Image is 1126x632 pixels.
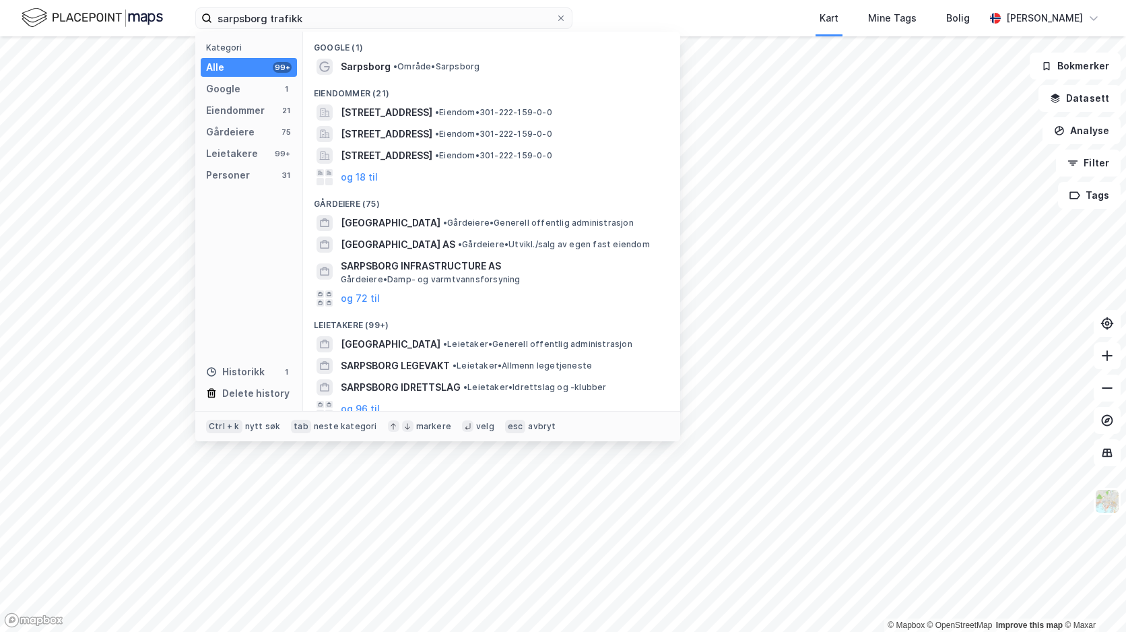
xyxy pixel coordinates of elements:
[212,8,556,28] input: Søk på adresse, matrikkel, gårdeiere, leietakere eller personer
[222,385,290,402] div: Delete history
[206,42,297,53] div: Kategori
[291,420,311,433] div: tab
[1030,53,1121,80] button: Bokmerker
[206,364,265,380] div: Historikk
[1059,567,1126,632] div: Kontrollprogram for chat
[820,10,838,26] div: Kart
[206,81,240,97] div: Google
[435,150,439,160] span: •
[206,124,255,140] div: Gårdeiere
[341,148,432,164] span: [STREET_ADDRESS]
[1056,150,1121,177] button: Filter
[303,309,680,334] div: Leietakere (99+)
[443,218,634,228] span: Gårdeiere • Generell offentlig administrasjon
[4,612,63,628] a: Mapbox homepage
[206,146,258,162] div: Leietakere
[868,10,917,26] div: Mine Tags
[927,621,993,630] a: OpenStreetMap
[341,336,440,352] span: [GEOGRAPHIC_DATA]
[453,360,592,371] span: Leietaker • Allmenn legetjeneste
[314,421,377,432] div: neste kategori
[206,59,224,75] div: Alle
[1059,567,1126,632] iframe: Chat Widget
[341,236,455,253] span: [GEOGRAPHIC_DATA] AS
[245,421,281,432] div: nytt søk
[416,421,451,432] div: markere
[341,104,432,121] span: [STREET_ADDRESS]
[435,107,552,118] span: Eiendom • 301-222-159-0-0
[1042,117,1121,144] button: Analyse
[463,382,607,393] span: Leietaker • Idrettslag og -klubber
[443,339,632,350] span: Leietaker • Generell offentlig administrasjon
[1006,10,1083,26] div: [PERSON_NAME]
[273,62,292,73] div: 99+
[341,215,440,231] span: [GEOGRAPHIC_DATA]
[946,10,970,26] div: Bolig
[453,360,457,371] span: •
[443,339,447,349] span: •
[996,621,1063,630] a: Improve this map
[435,129,439,139] span: •
[273,148,292,159] div: 99+
[458,239,650,250] span: Gårdeiere • Utvikl./salg av egen fast eiendom
[888,621,925,630] a: Mapbox
[341,358,450,374] span: SARPSBORG LEGEVAKT
[281,127,292,137] div: 75
[505,420,526,433] div: esc
[393,61,479,72] span: Område • Sarpsborg
[281,367,292,377] div: 1
[206,167,250,183] div: Personer
[281,170,292,181] div: 31
[22,6,163,30] img: logo.f888ab2527a4732fd821a326f86c7f29.svg
[303,32,680,56] div: Google (1)
[281,84,292,94] div: 1
[206,102,265,119] div: Eiendommer
[303,77,680,102] div: Eiendommer (21)
[435,150,552,161] span: Eiendom • 301-222-159-0-0
[463,382,467,392] span: •
[341,59,391,75] span: Sarpsborg
[458,239,462,249] span: •
[1038,85,1121,112] button: Datasett
[435,107,439,117] span: •
[206,420,242,433] div: Ctrl + k
[341,379,461,396] span: SARPSBORG IDRETTSLAG
[341,126,432,142] span: [STREET_ADDRESS]
[303,188,680,212] div: Gårdeiere (75)
[341,401,380,417] button: og 96 til
[435,129,552,139] span: Eiendom • 301-222-159-0-0
[528,421,556,432] div: avbryt
[341,290,380,307] button: og 72 til
[341,274,521,285] span: Gårdeiere • Damp- og varmtvannsforsyning
[1094,488,1120,514] img: Z
[443,218,447,228] span: •
[341,169,378,185] button: og 18 til
[281,105,292,116] div: 21
[393,61,397,71] span: •
[476,421,494,432] div: velg
[1058,182,1121,209] button: Tags
[341,258,664,274] span: SARPSBORG INFRASTRUCTURE AS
